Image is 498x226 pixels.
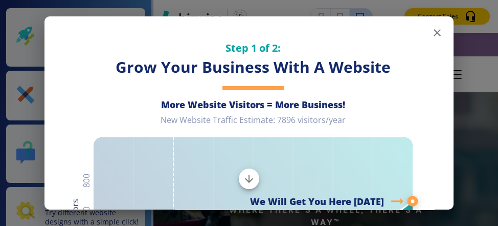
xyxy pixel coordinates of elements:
button: Scroll to bottom [239,169,259,189]
h3: Grow Your Business With A Website [94,57,413,78]
h5: Step 1 of 2: [94,41,413,55]
div: New Website Traffic Estimate: 7896 visitors/year [94,115,413,134]
h6: More Website Visitors = More Business! [94,98,413,111]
